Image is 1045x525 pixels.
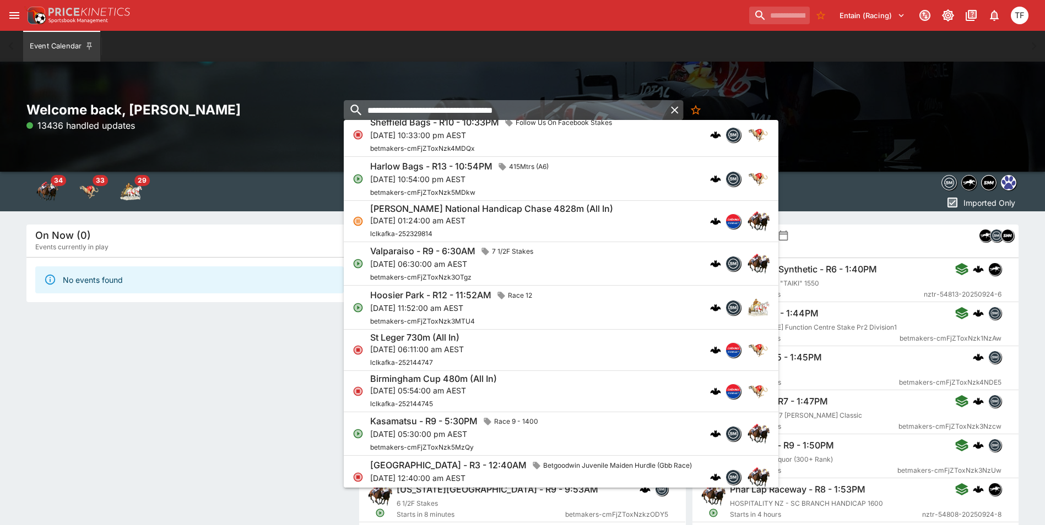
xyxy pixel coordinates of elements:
div: cerberus [973,264,984,275]
div: cerberus [710,386,721,397]
p: [DATE] 10:33:00 pm AEST [370,129,616,141]
img: greyhound_racing.png [748,124,770,146]
img: horse_racing.png [701,483,725,507]
svg: Open [353,258,364,269]
button: No Bookmarks [812,7,830,24]
div: cerberus [973,440,984,451]
img: lclkafka.png [726,384,740,398]
img: harness_racing [120,181,142,203]
h6: St Leger 730m (All In) [370,332,459,343]
img: greyhound_racing.png [748,339,770,361]
button: Toggle light/dark mode [938,6,958,25]
div: cerberus [710,302,721,313]
img: logo-cerberus.svg [973,440,984,451]
div: cerberus [710,472,721,483]
span: 6 1/2F Stakes [397,499,438,507]
div: cerberus [710,258,721,269]
img: betmakers.png [989,307,1001,319]
img: betmakers.png [656,483,668,495]
p: [DATE] 01:24:00 am AEST [370,215,613,226]
span: Starts in 3 hours [730,289,924,300]
img: logo-cerberus.svg [973,396,984,407]
button: Connected to PK [915,6,935,25]
div: cerberus [710,428,721,439]
div: Horse Racing [36,181,58,203]
h6: Healesville - R9 - 1:50PM [730,440,834,451]
span: [PERSON_NAME] Function Centre Stake Pr2 Division1 [730,323,897,331]
span: Starts in 4 hours [730,465,897,476]
img: logo-cerberus.svg [710,258,721,269]
p: [DATE] 06:30:00 am AEST [370,258,538,270]
img: logo-cerberus.svg [973,484,984,495]
svg: Closed [353,129,364,140]
div: betmakers [990,229,1003,242]
span: betmakers-cmFjZToxNzk3OTgz [370,273,472,281]
div: betmakers [988,351,1001,364]
span: Events currently in play [35,242,109,253]
div: No events found [63,270,123,290]
span: Montrose Iga Liquor (300+ Rank) [730,455,833,463]
div: Harness Racing [120,181,142,203]
img: grnz.png [1001,176,1016,190]
img: logo-cerberus.svg [640,484,651,495]
div: nztr [961,175,977,190]
h6: Sonoda - R5 - 1:45PM [730,352,822,363]
button: open drawer [4,6,24,25]
span: betmakers-cmFjZToxNzk3Nzcw [898,421,1001,432]
span: nztr-54813-20250924-6 [924,289,1001,300]
img: horse_racing.png [748,210,770,232]
img: logo-cerberus.svg [710,386,721,397]
img: logo-cerberus.svg [973,308,984,319]
h6: [GEOGRAPHIC_DATA] - R3 - 12:40AM [370,460,527,471]
span: 29 [134,175,150,186]
p: [DATE] 12:40:00 am AEST [370,472,696,484]
button: Imported Only [943,194,1019,211]
span: lclkafka-252144745 [370,400,433,408]
h6: Harlow Bags - R13 - 10:54PM [370,161,492,172]
span: Starts in 4 hours [730,377,899,388]
h6: [PERSON_NAME] National Handicap Chase 4828m (All In) [370,203,613,215]
img: betmakers.png [726,172,740,186]
span: Starts in 4 hours [730,421,898,432]
svg: Open [708,508,718,518]
svg: Closed [353,344,364,356]
h6: Capalaba - R7 - 1:47PM [730,396,828,407]
p: [DATE] 05:30:00 pm AEST [370,428,543,440]
div: betmakers [655,483,668,496]
div: cerberus [973,308,984,319]
svg: Closed [353,386,364,397]
span: Betgoodwin Juvenile Maiden Hurdle (Gbb Race) [539,460,696,471]
img: logo-cerberus.svg [710,173,721,184]
img: logo-cerberus.svg [710,472,721,483]
div: Event type filters [26,172,152,211]
img: betmakers.png [726,128,740,142]
input: search [749,7,810,24]
button: Notifications [984,6,1004,25]
div: lclkafka [725,342,741,358]
h6: [US_STATE][GEOGRAPHIC_DATA] - R9 - 9:53AM [397,484,598,495]
svg: Open [353,302,364,313]
div: cerberus [973,396,984,407]
svg: Open [376,508,386,518]
img: greyhound_racing [78,181,100,203]
h6: Cambridge Synthetic - R6 - 1:40PM [730,264,877,275]
svg: Closed [353,472,364,483]
p: [DATE] 10:54:00 pm AEST [370,173,553,185]
svg: Open [353,173,364,184]
span: Starts in 4 hours [730,509,922,520]
img: betmakers.png [726,300,740,315]
img: betmakers.png [989,439,1001,451]
img: Sportsbook Management [48,18,108,23]
img: logo-cerberus.svg [710,428,721,439]
img: logo-cerberus.svg [710,216,721,227]
div: nztr [988,483,1001,496]
img: logo-cerberus.svg [710,129,721,140]
img: samemeetingmulti.png [982,176,996,190]
div: betmakers [988,395,1001,408]
img: horse_racing [36,181,58,203]
img: betmakers.png [989,395,1001,407]
h6: Gawler - R7 - 1:44PM [730,308,819,319]
p: 13436 handled updates [26,119,135,132]
button: Select Tenant [833,7,912,24]
img: lclkafka.png [726,343,740,357]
